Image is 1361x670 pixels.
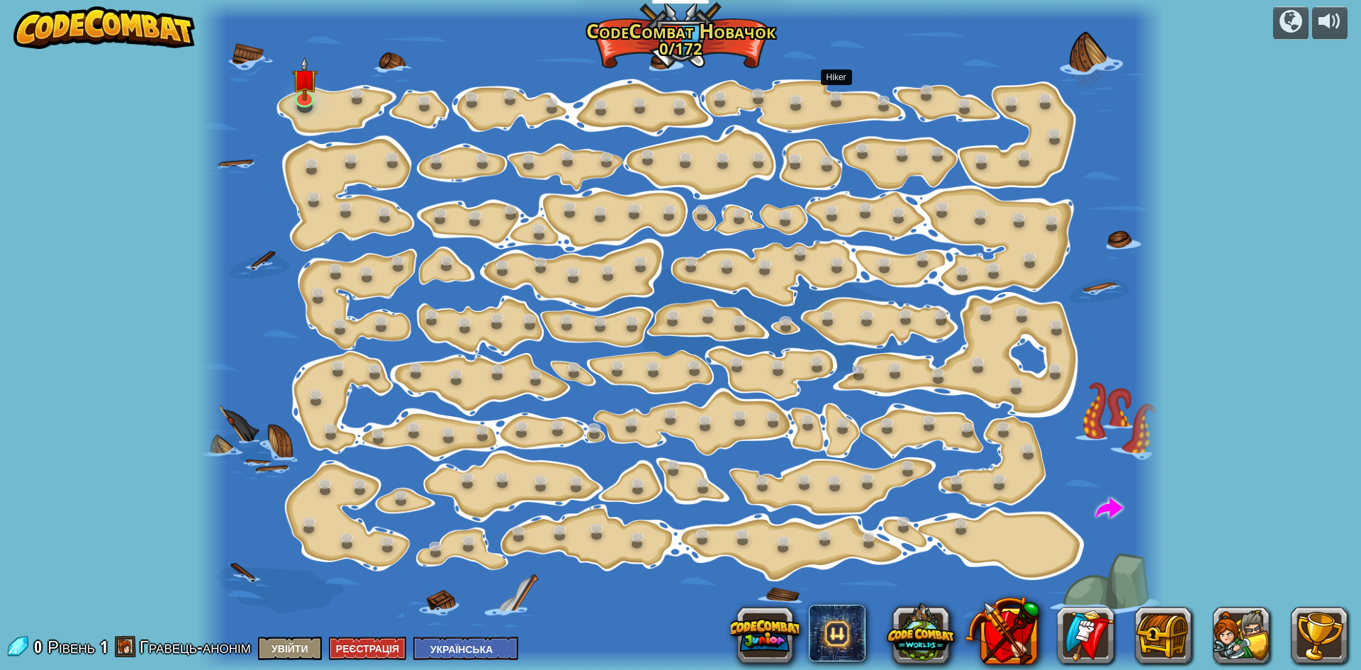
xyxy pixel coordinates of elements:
button: Налаштувати гучність [1312,6,1348,40]
button: Реєстрація [329,637,406,660]
span: 0 [34,635,46,658]
button: Кампанії [1273,6,1309,40]
img: level-banner-unstarted.png [291,57,317,101]
span: 1 [100,635,108,658]
span: Рівень [47,635,95,659]
button: Увійти [258,637,322,660]
img: CodeCombat - Learn how to code by playing a game [13,6,195,49]
span: Гравець-анонім [140,635,251,658]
